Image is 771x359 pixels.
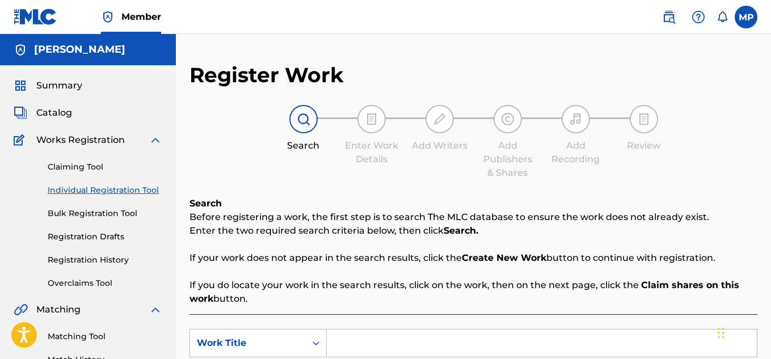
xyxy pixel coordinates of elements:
a: SummarySummary [14,79,82,92]
div: Add Recording [547,139,604,166]
img: MLC Logo [14,9,57,25]
span: Matching [36,303,81,316]
a: CatalogCatalog [14,106,72,120]
img: Summary [14,79,27,92]
a: Matching Tool [48,331,162,343]
img: step indicator icon for Add Publishers & Shares [501,112,515,126]
img: Accounts [14,43,27,57]
a: Bulk Registration Tool [48,208,162,219]
img: step indicator icon for Search [297,112,310,126]
span: Works Registration [36,133,125,147]
img: step indicator icon for Review [637,112,651,126]
a: Claiming Tool [48,161,162,173]
img: step indicator icon for Add Writers [433,112,446,126]
img: step indicator icon for Enter Work Details [365,112,378,126]
span: Catalog [36,106,72,120]
img: Matching [14,303,28,316]
a: Public Search [658,6,680,28]
div: Help [687,6,710,28]
div: Add Writers [411,139,468,153]
iframe: Chat Widget [714,305,771,359]
a: Registration Drafts [48,231,162,243]
a: Overclaims Tool [48,277,162,289]
strong: Search. [444,225,478,236]
p: Before registering a work, the first step is to search The MLC database to ensure the work does n... [189,210,757,224]
div: Work Title [197,336,299,350]
img: Works Registration [14,133,28,147]
a: Registration History [48,254,162,266]
img: Top Rightsholder [101,10,115,24]
div: Drag [718,316,724,350]
h2: Register Work [189,62,344,88]
div: Review [616,139,672,153]
div: Notifications [717,11,728,23]
div: Add Publishers & Shares [479,139,536,180]
img: help [692,10,705,24]
span: Member [121,10,161,23]
span: Summary [36,79,82,92]
iframe: Resource Center [739,214,771,305]
p: If your work does not appear in the search results, click the button to continue with registration. [189,251,757,265]
p: Enter the two required search criteria below, then click [189,224,757,238]
p: If you do locate your work in the search results, click on the work, then on the next page, click... [189,278,757,306]
img: expand [149,133,162,147]
img: expand [149,303,162,316]
div: Enter Work Details [343,139,400,166]
b: Search [189,198,222,209]
img: step indicator icon for Add Recording [569,112,583,126]
img: search [662,10,676,24]
strong: Create New Work [462,252,546,263]
a: Individual Registration Tool [48,184,162,196]
img: Catalog [14,106,27,120]
div: Search [275,139,332,153]
h5: Micah Penny [34,43,125,56]
div: User Menu [735,6,757,28]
